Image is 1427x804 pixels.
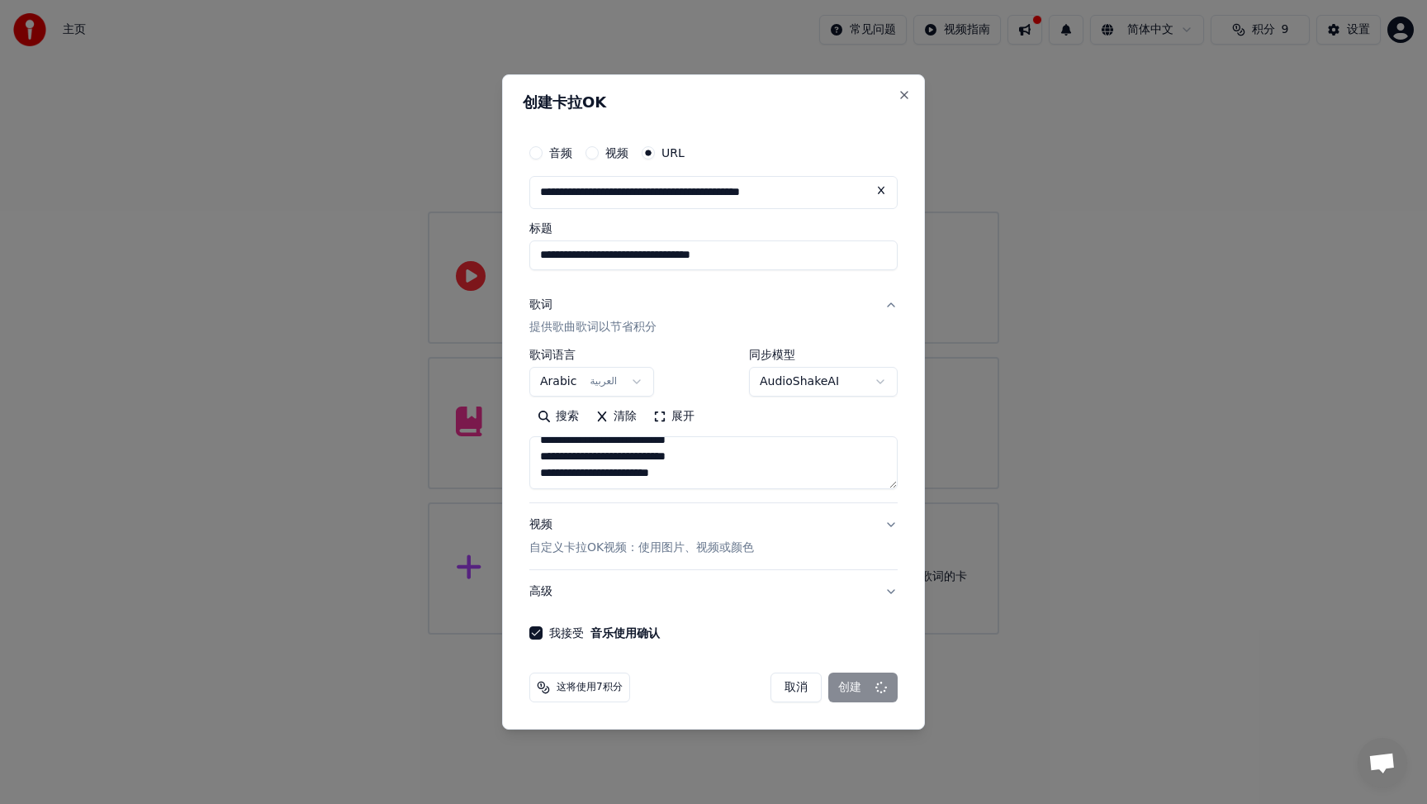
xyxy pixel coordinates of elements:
button: 歌词提供歌曲歌词以节省积分 [529,283,898,350]
button: 取消 [770,673,822,702]
button: 高级 [529,570,898,613]
button: 视频自定义卡拉OK视频：使用图片、视频或颜色 [529,504,898,570]
label: 同步模型 [749,350,898,361]
label: 视频 [605,147,628,159]
p: 提供歌曲歌词以节省积分 [529,320,657,336]
p: 自定义卡拉OK视频：使用图片、视频或颜色 [529,540,754,556]
div: 视频 [529,517,754,557]
button: 展开 [645,404,703,431]
h2: 创建卡拉OK [523,95,904,110]
button: 我接受 [590,627,660,639]
button: 搜索 [529,404,587,431]
label: 标题 [529,222,898,234]
button: 清除 [587,404,645,431]
label: URL [661,147,685,159]
label: 歌词语言 [529,350,654,361]
div: 歌词提供歌曲歌词以节省积分 [529,350,898,503]
span: 这将使用7积分 [557,681,623,694]
div: 歌词 [529,297,552,313]
label: 我接受 [549,627,660,639]
label: 音频 [549,147,572,159]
